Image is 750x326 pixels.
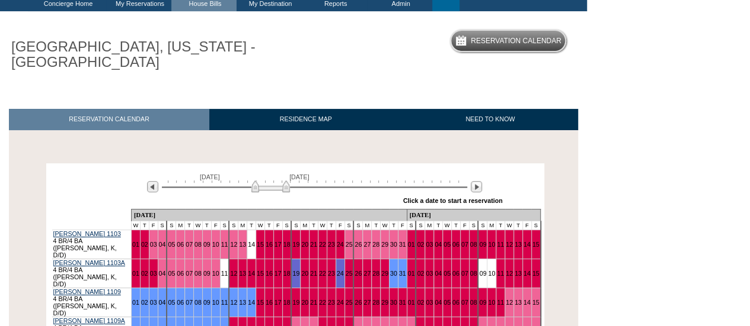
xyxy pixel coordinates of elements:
[363,299,371,306] a: 27
[452,270,459,277] a: 06
[257,270,264,277] a: 15
[443,299,451,306] a: 05
[479,241,486,248] a: 09
[451,221,460,230] td: T
[461,241,468,248] a: 07
[443,270,451,277] a: 05
[141,299,148,306] a: 02
[363,270,371,277] a: 27
[275,299,282,306] a: 17
[266,270,273,277] a: 16
[53,288,121,295] a: [PERSON_NAME] 1109
[238,221,247,230] td: M
[524,299,531,306] a: 14
[200,173,220,180] span: [DATE]
[372,241,379,248] a: 28
[186,299,193,306] a: 07
[177,270,184,277] a: 06
[310,241,317,248] a: 21
[328,270,335,277] a: 23
[301,221,309,230] td: M
[355,299,362,306] a: 26
[346,241,353,248] a: 25
[471,37,561,45] h5: Reservation Calendar
[497,270,504,277] a: 11
[381,221,390,230] td: W
[381,299,388,306] a: 29
[390,270,397,277] a: 30
[515,241,522,248] a: 13
[194,241,202,248] a: 08
[53,259,125,266] a: [PERSON_NAME] 1103A
[416,221,425,230] td: S
[532,299,540,306] a: 15
[488,241,495,248] a: 10
[185,221,194,230] td: T
[407,221,416,230] td: S
[132,299,139,306] a: 01
[247,230,256,259] td: 14
[531,221,540,230] td: S
[532,270,540,277] a: 15
[372,270,379,277] a: 28
[408,241,415,248] a: 01
[168,241,175,248] a: 05
[150,241,157,248] a: 03
[506,270,513,277] a: 12
[407,209,540,221] td: [DATE]
[461,299,468,306] a: 07
[291,221,300,230] td: S
[203,270,210,277] a: 09
[202,221,211,230] td: T
[426,299,433,306] a: 03
[515,299,522,306] a: 13
[9,109,209,130] a: RESERVATION CALENDAR
[319,299,326,306] a: 22
[337,270,344,277] a: 24
[53,230,121,237] a: [PERSON_NAME] 1103
[478,221,487,230] td: S
[53,317,125,324] a: [PERSON_NAME] 1109A
[346,299,353,306] a: 25
[256,221,265,230] td: W
[52,259,132,288] td: 4 BR/4 BA ([PERSON_NAME], K, D/D)
[230,299,237,306] a: 12
[239,299,246,306] a: 13
[221,241,228,248] a: 11
[363,241,371,248] a: 27
[470,270,477,277] a: 08
[177,241,184,248] a: 06
[168,270,175,277] a: 05
[417,299,424,306] a: 02
[461,270,468,277] a: 07
[435,270,442,277] a: 04
[487,259,496,288] td: 10
[319,241,326,248] a: 22
[309,221,318,230] td: T
[532,241,540,248] a: 15
[487,221,496,230] td: M
[247,221,256,230] td: T
[452,241,459,248] a: 06
[328,241,335,248] a: 23
[506,299,513,306] a: 12
[399,299,406,306] a: 31
[381,270,388,277] a: 29
[337,299,344,306] a: 24
[381,241,388,248] a: 29
[220,259,229,288] td: 11
[141,241,148,248] a: 02
[248,270,255,277] a: 14
[515,270,522,277] a: 13
[471,181,482,192] img: Next
[257,299,264,306] a: 15
[460,221,469,230] td: F
[292,299,299,306] a: 19
[363,221,372,230] td: M
[336,221,344,230] td: F
[131,221,140,230] td: W
[408,270,415,277] a: 01
[266,241,273,248] a: 16
[425,221,434,230] td: M
[283,299,291,306] a: 18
